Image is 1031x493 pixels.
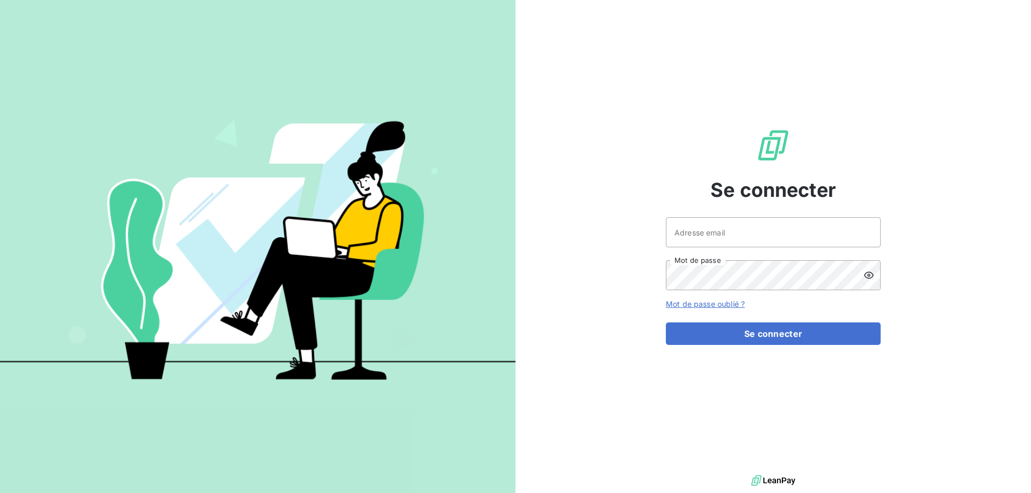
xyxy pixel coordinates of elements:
[666,322,881,345] button: Se connecter
[666,299,745,308] a: Mot de passe oublié ?
[751,473,795,489] img: logo
[666,217,881,247] input: placeholder
[756,128,790,163] img: Logo LeanPay
[710,175,836,204] span: Se connecter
